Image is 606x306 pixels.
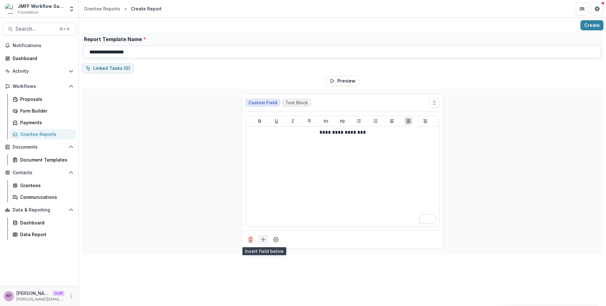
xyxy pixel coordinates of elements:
a: Grantee Reports [81,4,123,13]
button: Get Help [591,3,603,15]
div: Create Report [131,5,162,12]
div: To enrich screen reader interactions, please activate Accessibility in Grammarly extension settings [248,129,437,224]
a: Dashboard [3,53,76,64]
div: Dashboard [13,55,71,62]
button: Open Data & Reporting [3,205,76,215]
button: Open Documents [3,142,76,152]
button: Delete field [246,235,256,245]
button: Notifications [3,40,76,51]
span: Custom Field [248,100,277,106]
span: Data & Reporting [13,207,66,213]
div: Grantee Reports [20,131,71,138]
a: Grantee Reports [10,129,76,139]
button: Align Right [421,117,429,125]
div: Data Report [20,231,71,238]
button: Bullet List [355,117,363,125]
button: Partners [576,3,588,15]
span: Documents [13,144,66,150]
div: Document Templates [20,156,71,163]
span: Notifications [13,43,74,48]
button: Field Settings [271,235,281,245]
span: Search... [15,26,56,32]
button: Open entity switcher [67,3,76,15]
a: Dashboard [10,217,76,228]
button: Align Left [388,117,396,125]
span: Workflows [13,84,66,89]
button: Align Center [405,117,412,125]
button: dependent-tasks [81,63,134,73]
button: Open Activity [3,66,76,76]
a: Communications [10,192,76,202]
label: Report Template Name [84,35,597,43]
p: Staff [52,291,65,296]
p: [PERSON_NAME] [16,290,50,297]
button: Strike [306,117,313,125]
button: Create [580,20,603,30]
button: Ordered List [372,117,379,125]
a: Data Report [10,229,76,240]
a: Payments [10,117,76,128]
span: Text Block [285,100,308,106]
a: Form Builder [10,106,76,116]
div: Proposals [20,96,71,102]
p: [PERSON_NAME][EMAIL_ADDRESS][DOMAIN_NAME] [16,297,65,302]
button: Move field [429,98,439,108]
button: Search... [3,23,76,35]
img: JMFF Workflow Sandbox [5,4,15,14]
div: Payments [20,119,71,126]
button: Underline [273,117,280,125]
a: Proposals [10,94,76,104]
button: Bold [256,117,264,125]
button: Open Contacts [3,168,76,178]
div: Communications [20,194,71,200]
button: Italicize [289,117,297,125]
div: Kyle Ford [7,294,11,298]
span: Activity [13,69,66,74]
button: Heading 1 [322,117,330,125]
div: JMFF Workflow Sandbox [18,3,65,9]
div: Form Builder [20,107,71,114]
a: Document Templates [10,155,76,165]
div: Dashboard [20,219,71,226]
button: Heading 2 [339,117,346,125]
button: Open Workflows [3,81,76,91]
span: Contacts [13,170,66,175]
a: Grantees [10,180,76,191]
button: Add field [258,235,268,245]
span: Foundation [18,9,39,15]
div: ⌘ + K [58,26,71,33]
div: Grantee Reports [84,5,120,12]
nav: breadcrumb [81,4,164,13]
button: More [67,292,75,300]
button: Preview [326,76,359,86]
div: Grantees [20,182,71,189]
